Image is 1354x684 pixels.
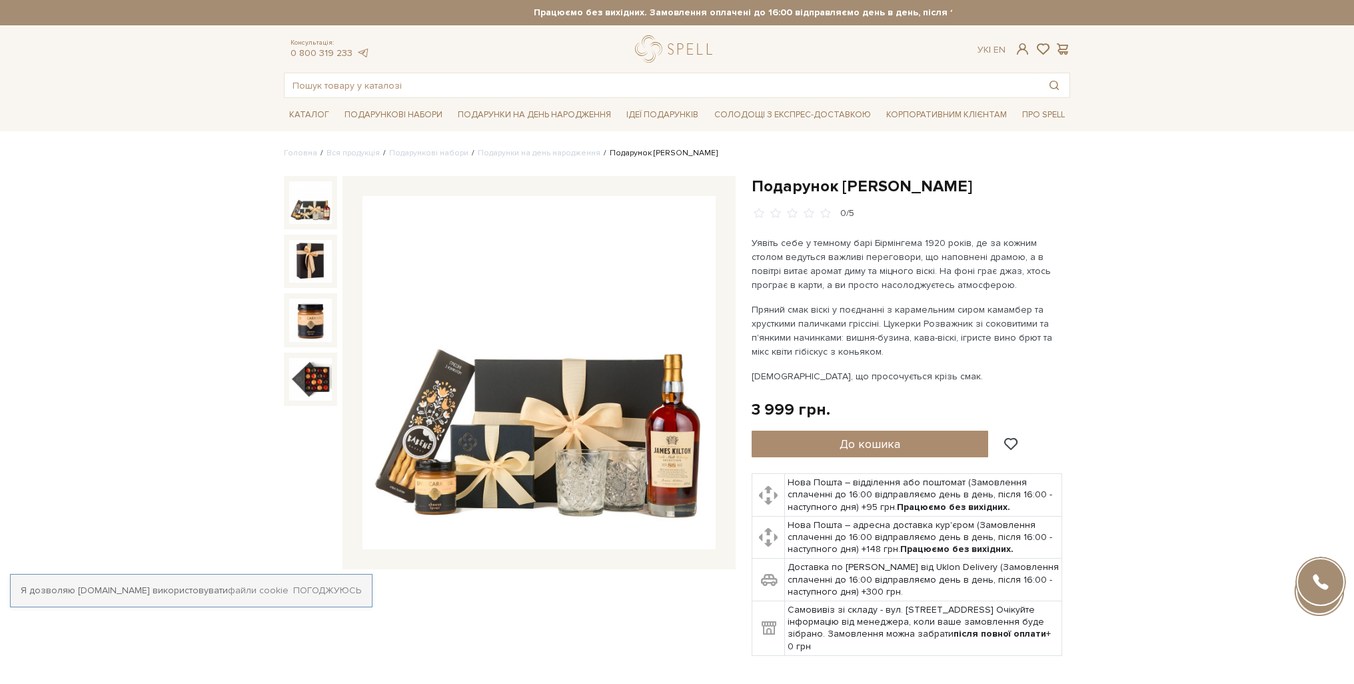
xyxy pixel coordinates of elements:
[784,516,1062,559] td: Нова Пошта – адресна доставка кур'єром (Замовлення сплаченні до 16:00 відправляємо день в день, п...
[402,7,1188,19] strong: Працюємо без вихідних. Замовлення оплачені до 16:00 відправляємо день в день, після 16:00 - насту...
[752,303,1064,359] p: Пряний смак віскі у поєднанні з карамельним сиром камамбер та хрусткими паличками гріссіні. Цукер...
[293,585,361,597] a: Погоджуюсь
[291,39,369,47] span: Консультація:
[752,431,988,457] button: До кошика
[289,299,332,341] img: Подарунок Томаса Шелбі
[840,437,900,451] span: До кошика
[356,47,369,59] a: telegram
[289,240,332,283] img: Подарунок Томаса Шелбі
[897,501,1010,513] b: Працюємо без вихідних.
[228,585,289,596] a: файли cookie
[600,147,718,159] li: Подарунок [PERSON_NAME]
[289,181,332,224] img: Подарунок Томаса Шелбі
[327,148,380,158] a: Вся продукція
[784,474,1062,517] td: Нова Пошта – відділення або поштомат (Замовлення сплаченні до 16:00 відправляємо день в день, піс...
[291,47,352,59] a: 0 800 319 233
[709,103,876,126] a: Солодощі з експрес-доставкою
[285,73,1039,97] input: Пошук товару у каталозі
[339,105,448,125] span: Подарункові набори
[635,35,718,63] a: logo
[752,399,830,420] div: 3 999 грн.
[284,105,335,125] span: Каталог
[989,44,991,55] span: |
[1017,105,1070,125] span: Про Spell
[752,236,1064,292] p: Уявіть себе у темному барі Бірмінгема 1920 років, де за кожним столом ведуться важливі переговори...
[900,543,1014,555] b: Працюємо без вихідних.
[621,105,704,125] span: Ідеї подарунків
[478,148,600,158] a: Подарунки на день народження
[978,44,1006,56] div: Ук
[289,358,332,401] img: Подарунок Томаса Шелбі
[954,628,1046,639] b: після повної оплати
[389,148,468,158] a: Подарункові набори
[784,559,1062,601] td: Доставка по [PERSON_NAME] від Uklon Delivery (Замовлення сплаченні до 16:00 відправляємо день в д...
[11,585,372,597] div: Я дозволяю [DOMAIN_NAME] використовувати
[840,207,854,220] div: 0/5
[452,105,616,125] span: Подарунки на День народження
[284,148,317,158] a: Головна
[752,176,1070,197] h1: Подарунок [PERSON_NAME]
[752,369,1064,383] p: [DEMOGRAPHIC_DATA], що просочується крізь смак.
[362,196,716,549] img: Подарунок Томаса Шелбі
[784,601,1062,656] td: Самовивіз зі складу - вул. [STREET_ADDRESS] Очікуйте інформацію від менеджера, коли ваше замовлен...
[1039,73,1069,97] button: Пошук товару у каталозі
[881,103,1012,126] a: Корпоративним клієнтам
[994,44,1006,55] a: En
